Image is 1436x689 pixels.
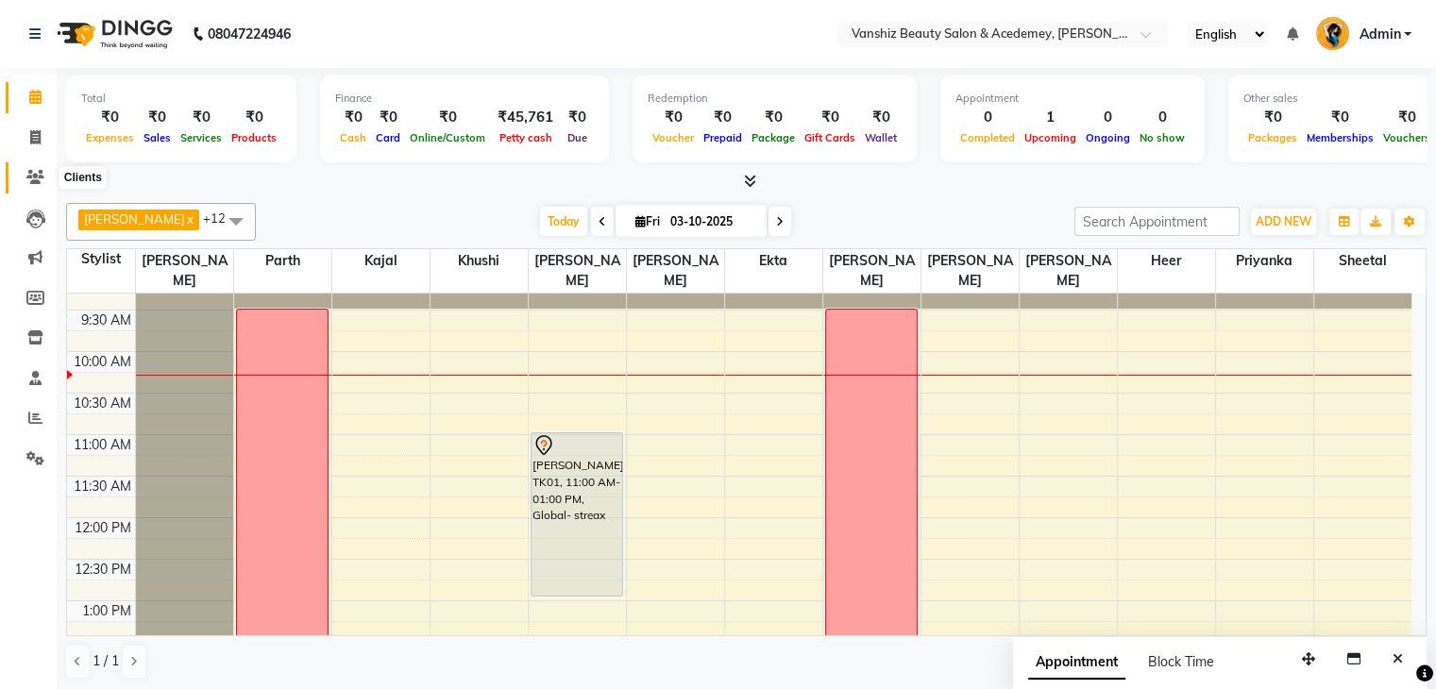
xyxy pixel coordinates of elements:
div: ₹0 [335,107,371,128]
div: Stylist [67,249,135,269]
div: 12:00 PM [71,518,135,538]
span: [PERSON_NAME] [921,249,1019,293]
div: 1:00 PM [78,601,135,621]
div: ₹0 [1378,107,1435,128]
span: Prepaid [699,131,747,144]
span: Services [176,131,227,144]
div: 1 [1020,107,1081,128]
input: 2025-10-03 [665,208,759,236]
div: 0 [1081,107,1135,128]
div: Finance [335,91,594,107]
span: Packages [1243,131,1302,144]
span: Package [747,131,800,144]
span: No show [1135,131,1190,144]
div: Clients [59,167,107,190]
div: ₹0 [176,107,227,128]
span: [PERSON_NAME] [627,249,724,293]
div: ₹0 [81,107,139,128]
div: Appointment [955,91,1190,107]
span: Wallet [860,131,902,144]
div: 0 [1135,107,1190,128]
input: Search Appointment [1074,207,1240,236]
span: priyanka [1216,249,1313,273]
a: x [185,211,194,227]
div: 12:30 PM [71,560,135,580]
div: ₹0 [860,107,902,128]
img: Admin [1316,17,1349,50]
span: parth [234,249,331,273]
span: 1 / 1 [93,651,119,671]
span: Upcoming [1020,131,1081,144]
span: [PERSON_NAME] [1020,249,1117,293]
span: Block Time [1148,653,1214,670]
span: Online/Custom [405,131,490,144]
div: 10:00 AM [70,352,135,372]
span: Admin [1359,25,1400,44]
span: Card [371,131,405,144]
div: 11:00 AM [70,435,135,455]
span: Voucher [648,131,699,144]
span: Today [540,207,587,236]
span: [PERSON_NAME] [823,249,921,293]
div: 9:30 AM [77,311,135,330]
div: ₹0 [1302,107,1378,128]
div: ₹0 [227,107,281,128]
div: 11:30 AM [70,477,135,496]
span: [PERSON_NAME] [529,249,626,293]
span: Completed [955,131,1020,144]
div: 0 [955,107,1020,128]
span: Cash [335,131,371,144]
div: ₹0 [405,107,490,128]
b: 08047224946 [208,8,291,60]
span: +12 [203,210,240,226]
div: ₹0 [371,107,405,128]
div: ₹0 [561,107,594,128]
span: Gift Cards [800,131,860,144]
div: Redemption [648,91,902,107]
span: Sales [139,131,176,144]
span: Fri [631,214,665,228]
img: logo [48,8,177,60]
div: Total [81,91,281,107]
div: ₹0 [139,107,176,128]
span: Sheetal [1314,249,1412,273]
div: ₹0 [747,107,800,128]
div: ₹0 [1243,107,1302,128]
div: [PERSON_NAME], TK01, 11:00 AM-01:00 PM, Global- streax [532,433,622,596]
div: ₹0 [648,107,699,128]
div: ₹0 [800,107,860,128]
span: Appointment [1028,646,1125,680]
button: Close [1384,645,1411,674]
span: Memberships [1302,131,1378,144]
span: Ekta [725,249,822,273]
span: Expenses [81,131,139,144]
span: Due [563,131,592,144]
span: Vouchers [1378,131,1435,144]
span: kajal [332,249,430,273]
span: Products [227,131,281,144]
span: Petty cash [495,131,557,144]
span: Ongoing [1081,131,1135,144]
button: ADD NEW [1251,209,1316,235]
div: 10:30 AM [70,394,135,413]
span: khushi [431,249,528,273]
span: Heer [1118,249,1215,273]
div: ₹0 [699,107,747,128]
div: ₹45,761 [490,107,561,128]
span: ADD NEW [1256,214,1311,228]
span: [PERSON_NAME] [136,249,233,293]
span: [PERSON_NAME] [84,211,185,227]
